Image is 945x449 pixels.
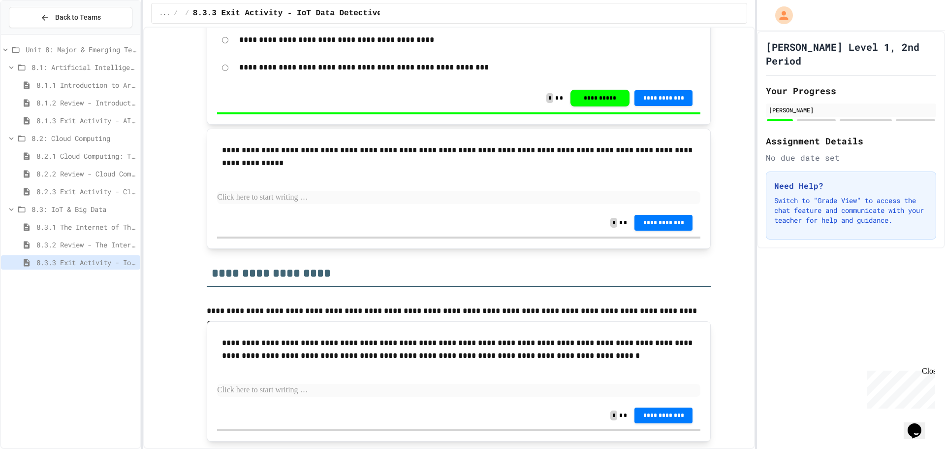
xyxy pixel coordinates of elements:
span: 8.1.1 Introduction to Artificial Intelligence [36,80,136,90]
h2: Assignment Details [766,134,936,148]
span: / [174,9,177,17]
span: 8.1.2 Review - Introduction to Artificial Intelligence [36,98,136,108]
span: 8.3.2 Review - The Internet of Things and Big Data [36,240,136,250]
span: Unit 8: Major & Emerging Technologies [26,44,136,55]
button: Back to Teams [9,7,132,28]
span: / [186,9,189,17]
h3: Need Help? [774,180,928,192]
span: 8.2.2 Review - Cloud Computing [36,169,136,179]
div: No due date set [766,152,936,164]
span: 8.1.3 Exit Activity - AI Detective [36,115,136,126]
h1: [PERSON_NAME] Level 1, 2nd Period [766,40,936,68]
div: My Account [765,4,795,27]
iframe: chat widget [863,367,935,409]
span: 8.3.1 The Internet of Things and Big Data: Our Connected Digital World [36,222,136,232]
div: [PERSON_NAME] [769,105,933,114]
span: 8.2: Cloud Computing [31,133,136,143]
span: 8.1: Artificial Intelligence Basics [31,62,136,72]
div: Chat with us now!Close [4,4,68,63]
p: Switch to "Grade View" to access the chat feature and communicate with your teacher for help and ... [774,196,928,225]
span: 8.3.3 Exit Activity - IoT Data Detective Challenge [193,7,429,19]
h2: Your Progress [766,84,936,98]
span: 8.3.3 Exit Activity - IoT Data Detective Challenge [36,257,136,268]
span: 8.3: IoT & Big Data [31,204,136,214]
span: Back to Teams [55,12,101,23]
span: 8.2.3 Exit Activity - Cloud Service Detective [36,186,136,197]
span: ... [159,9,170,17]
iframe: chat widget [904,410,935,439]
span: 8.2.1 Cloud Computing: Transforming the Digital World [36,151,136,161]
